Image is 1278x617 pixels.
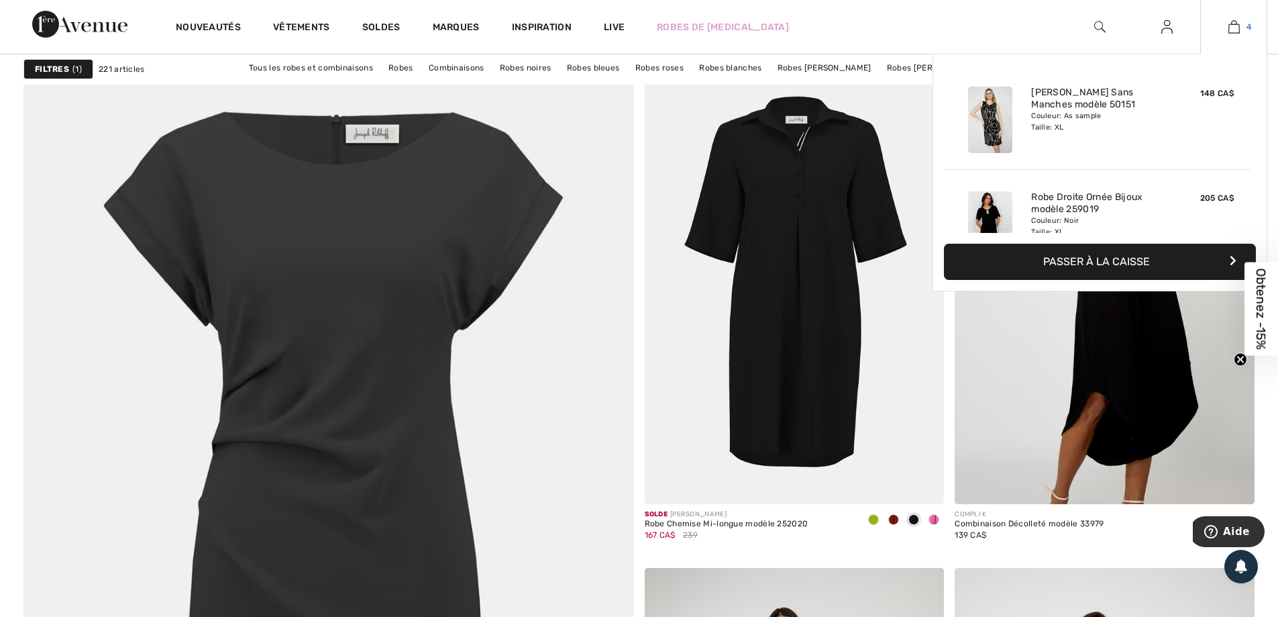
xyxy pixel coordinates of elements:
span: 221 articles [99,63,145,75]
span: 148 CA$ [1200,89,1234,98]
img: Robe Chemise Mi-longue modèle 252020. Noir [645,54,945,504]
a: Robes bleues [560,59,627,77]
a: Robes roses [629,59,690,77]
img: Robe Droite Ornée Bijoux modèle 259019 [968,191,1012,258]
a: Marques [433,21,480,36]
div: [PERSON_NAME] [645,510,808,520]
div: Bubble gum [924,510,944,532]
iframe: Ouvre un widget dans lequel vous pouvez trouver plus d’informations [1193,516,1265,550]
a: Robes blanches [692,59,768,77]
span: 205 CA$ [1200,193,1234,203]
img: recherche [1094,19,1106,35]
div: Couleur: Noir Taille: XL [1031,216,1163,237]
button: Passer à la caisse [944,244,1256,280]
div: Combinaison Décolleté modèle 33979 [955,520,1104,529]
span: 4 [1246,21,1251,33]
div: Couleur: As sample Taille: XL [1031,111,1163,132]
span: 1 [72,63,82,75]
a: Robes noires [493,59,558,77]
a: Soldes [362,21,401,36]
a: Robe Droite Ornée Bijoux modèle 259019 [1031,191,1163,216]
a: Robes [PERSON_NAME] [771,59,878,77]
img: Mes infos [1161,19,1173,35]
div: COMPLI K [955,510,1104,520]
span: 167 CA$ [645,530,676,540]
strong: Filtres [35,63,69,75]
a: Se connecter [1151,19,1183,36]
span: 239 [683,529,698,541]
img: 1ère Avenue [32,11,127,38]
span: Solde [645,510,668,518]
span: Inspiration [512,21,572,36]
a: 4 [1201,19,1267,35]
a: Tous les robes et combinaisons [242,59,380,77]
div: Black [904,510,924,532]
div: Radiant red [884,510,904,532]
a: Combinaisons [422,59,491,77]
a: Robes de [MEDICAL_DATA] [657,20,789,34]
a: Live [604,20,625,34]
a: Robes [PERSON_NAME] [880,59,988,77]
div: Robe Chemise Mi-longue modèle 252020 [645,520,808,529]
img: Robe Fourreau Sans Manches modèle 50151 [968,87,1012,153]
a: Nouveautés [176,21,241,36]
a: Vêtements [273,21,330,36]
a: Robes [382,59,420,77]
div: Greenery [863,510,884,532]
span: Obtenez -15% [1254,268,1269,349]
a: [PERSON_NAME] Sans Manches modèle 50151 [1031,87,1163,111]
div: Obtenez -15%Close teaser [1244,262,1278,355]
span: 139 CA$ [955,530,986,540]
img: Mon panier [1228,19,1240,35]
button: Close teaser [1234,352,1247,366]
